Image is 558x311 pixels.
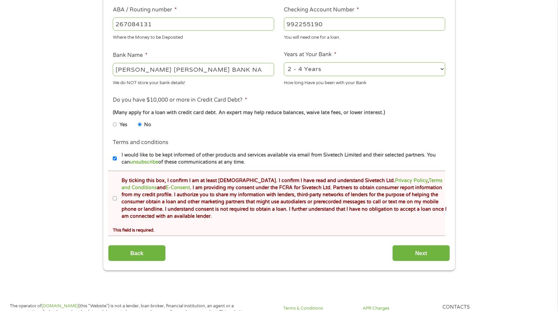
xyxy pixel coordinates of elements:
[284,77,445,86] div: How long Have you been with your Bank
[284,18,445,30] input: 345634636
[442,304,514,311] h4: Contacts
[113,97,247,104] label: Do you have $10,000 or more in Credit Card Debt?
[144,121,151,129] label: No
[113,18,274,30] input: 263177916
[122,178,442,191] a: Terms and Conditions
[395,178,428,183] a: Privacy Policy
[166,185,190,191] a: E-Consent
[117,177,447,220] label: By ticking this box, I confirm I am at least [DEMOGRAPHIC_DATA]. I confirm I have read and unders...
[117,151,447,166] label: I would like to be kept informed of other products and services available via email from Sivetech...
[130,159,158,165] a: unsubscribe
[113,32,274,41] div: Where the Money to be Deposited
[284,51,336,58] label: Years at Your Bank
[284,6,359,13] label: Checking Account Number
[113,224,445,234] div: This field is required.
[108,245,166,262] input: Back
[120,121,127,129] label: Yes
[42,303,78,309] a: [DOMAIN_NAME]
[113,109,445,116] div: (Many apply for a loan with credit card debt. An expert may help reduce balances, waive late fees...
[392,245,450,262] input: Next
[113,6,177,13] label: ABA / Routing number
[113,139,168,146] label: Terms and conditions
[113,52,147,59] label: Bank Name
[113,77,274,86] div: We do NOT store your bank details!
[284,32,445,41] div: You will need one for a loan.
